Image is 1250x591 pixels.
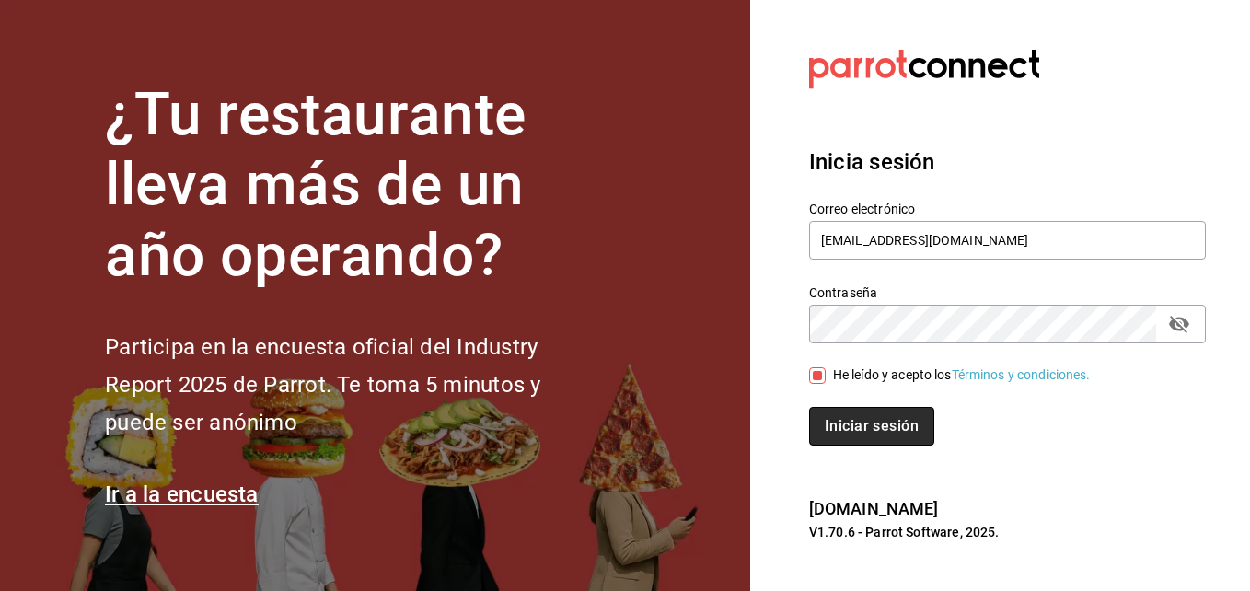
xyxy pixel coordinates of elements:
p: V1.70.6 - Parrot Software, 2025. [809,523,1206,541]
input: Ingresa tu correo electrónico [809,221,1206,260]
label: Contraseña [809,285,1206,298]
h3: Inicia sesión [809,145,1206,179]
div: He leído y acepto los [833,365,1091,385]
a: Ir a la encuesta [105,481,259,507]
h1: ¿Tu restaurante lleva más de un año operando? [105,80,602,292]
button: passwordField [1163,308,1195,340]
h2: Participa en la encuesta oficial del Industry Report 2025 de Parrot. Te toma 5 minutos y puede se... [105,329,602,441]
label: Correo electrónico [809,202,1206,214]
a: Términos y condiciones. [952,367,1091,382]
button: Iniciar sesión [809,407,934,446]
a: [DOMAIN_NAME] [809,499,939,518]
